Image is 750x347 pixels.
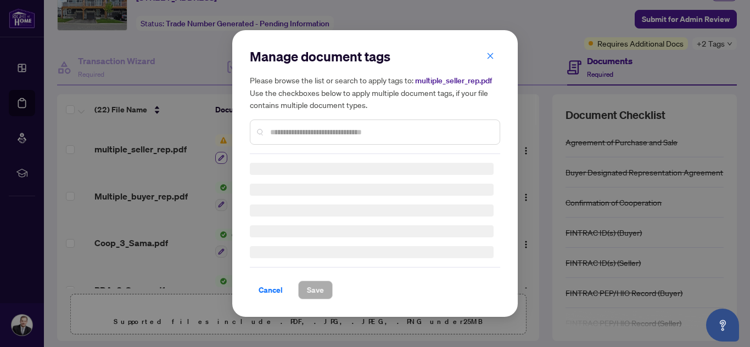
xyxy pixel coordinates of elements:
span: close [486,52,494,60]
button: Cancel [250,281,292,299]
span: Cancel [259,281,283,299]
h2: Manage document tags [250,48,500,65]
button: Open asap [706,309,739,342]
h5: Please browse the list or search to apply tags to: Use the checkboxes below to apply multiple doc... [250,74,500,111]
button: Save [298,281,333,299]
span: multiple_seller_rep.pdf [415,76,492,86]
